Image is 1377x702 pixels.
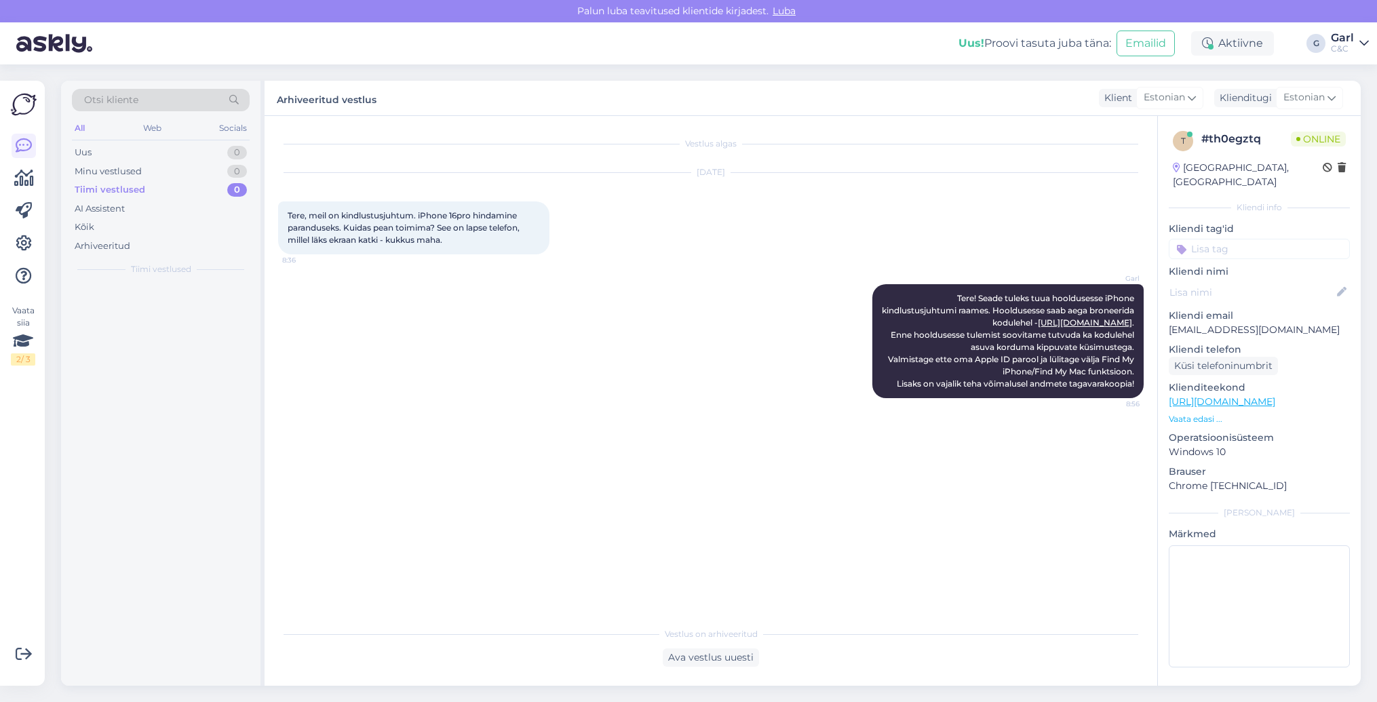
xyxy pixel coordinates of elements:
[1169,479,1350,493] p: Chrome [TECHNICAL_ID]
[216,119,250,137] div: Socials
[1306,34,1325,53] div: G
[1169,222,1350,236] p: Kliendi tag'id
[1331,33,1369,54] a: GarlC&C
[1181,136,1186,146] span: t
[882,293,1136,389] span: Tere! Seade tuleks tuua hooldusesse iPhone kindlustusjuhtumi raames. Hooldusesse saab aega bronee...
[1169,465,1350,479] p: Brauser
[75,146,92,159] div: Uus
[72,119,88,137] div: All
[288,210,522,245] span: Tere, meil on kindlustusjuhtum. iPhone 16pro hindamine paranduseks. Kuidas pean toimima? See on l...
[75,220,94,234] div: Kõik
[11,92,37,117] img: Askly Logo
[1173,161,1323,189] div: [GEOGRAPHIC_DATA], [GEOGRAPHIC_DATA]
[75,183,145,197] div: Tiimi vestlused
[1089,399,1140,409] span: 8:56
[665,628,758,640] span: Vestlus on arhiveeritud
[1169,431,1350,445] p: Operatsioonisüsteem
[1291,132,1346,147] span: Online
[1169,445,1350,459] p: Windows 10
[1169,357,1278,375] div: Küsi telefoninumbrit
[11,305,35,366] div: Vaata siia
[1169,309,1350,323] p: Kliendi email
[1089,273,1140,284] span: Garl
[278,166,1144,178] div: [DATE]
[75,202,125,216] div: AI Assistent
[1169,285,1334,300] input: Lisa nimi
[1169,507,1350,519] div: [PERSON_NAME]
[75,165,142,178] div: Minu vestlused
[1191,31,1274,56] div: Aktiivne
[227,165,247,178] div: 0
[958,35,1111,52] div: Proovi tasuta juba täna:
[1169,323,1350,337] p: [EMAIL_ADDRESS][DOMAIN_NAME]
[1144,90,1185,105] span: Estonian
[1169,527,1350,541] p: Märkmed
[282,255,333,265] span: 8:36
[1099,91,1132,105] div: Klient
[1214,91,1272,105] div: Klienditugi
[11,353,35,366] div: 2 / 3
[1169,395,1275,408] a: [URL][DOMAIN_NAME]
[1169,343,1350,357] p: Kliendi telefon
[1169,239,1350,259] input: Lisa tag
[958,37,984,50] b: Uus!
[227,183,247,197] div: 0
[1169,381,1350,395] p: Klienditeekond
[75,239,130,253] div: Arhiveeritud
[227,146,247,159] div: 0
[140,119,164,137] div: Web
[769,5,800,17] span: Luba
[1331,43,1354,54] div: C&C
[277,89,376,107] label: Arhiveeritud vestlus
[1169,201,1350,214] div: Kliendi info
[131,263,191,275] span: Tiimi vestlused
[278,138,1144,150] div: Vestlus algas
[1283,90,1325,105] span: Estonian
[1201,131,1291,147] div: # th0egztq
[1169,265,1350,279] p: Kliendi nimi
[663,648,759,667] div: Ava vestlus uuesti
[1169,413,1350,425] p: Vaata edasi ...
[1331,33,1354,43] div: Garl
[84,93,138,107] span: Otsi kliente
[1038,317,1132,328] a: [URL][DOMAIN_NAME]
[1117,31,1175,56] button: Emailid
